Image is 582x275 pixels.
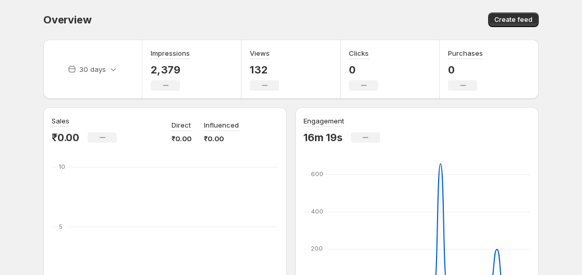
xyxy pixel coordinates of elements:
p: Influenced [204,120,239,130]
p: 16m 19s [304,131,343,144]
p: ₹0.00 [204,133,239,144]
text: 5 [59,223,63,230]
text: 10 [59,163,65,170]
h3: Engagement [304,116,344,126]
h3: Impressions [151,48,190,58]
text: 200 [311,245,323,252]
text: 400 [311,208,323,215]
p: 0 [349,64,378,76]
p: Direct [172,120,191,130]
p: 132 [250,64,279,76]
p: ₹0.00 [172,133,191,144]
h3: Sales [52,116,69,126]
h3: Views [250,48,270,58]
p: 30 days [79,64,106,74]
h3: Clicks [349,48,369,58]
h3: Purchases [448,48,483,58]
p: 0 [448,64,483,76]
span: Overview [43,14,91,26]
button: Create feed [488,12,539,27]
span: Create feed [494,16,532,24]
p: 2,379 [151,64,190,76]
text: 600 [311,170,323,178]
p: ₹0.00 [52,131,79,144]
